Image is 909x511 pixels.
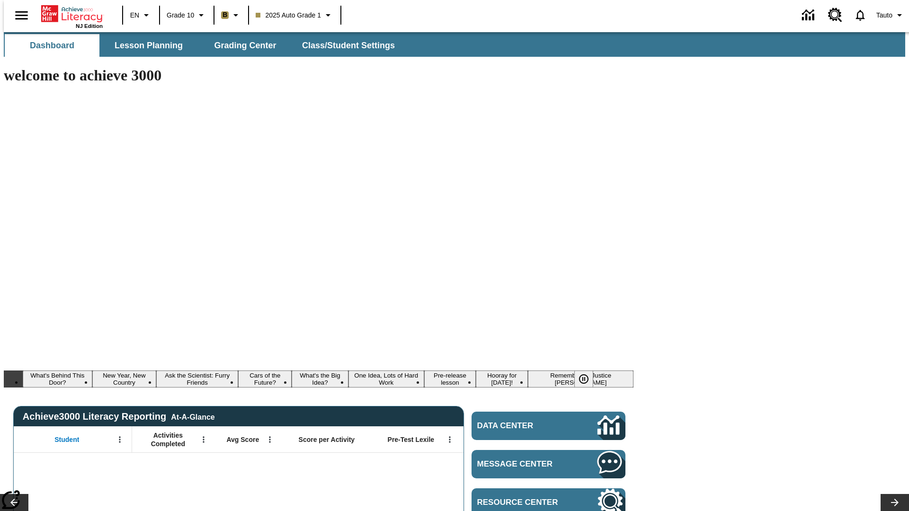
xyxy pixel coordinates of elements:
[477,498,569,507] span: Resource Center
[126,7,156,24] button: Language: EN, Select a language
[574,370,593,388] button: Pause
[113,432,127,447] button: Open Menu
[115,40,183,51] span: Lesson Planning
[294,34,402,57] button: Class/Student Settings
[198,34,293,57] button: Grading Center
[796,2,822,28] a: Data Center
[348,370,424,388] button: Slide 6 One Idea, Lots of Hard Work
[477,459,569,469] span: Message Center
[223,9,227,21] span: B
[130,10,139,20] span: EN
[4,67,633,84] h1: welcome to achieve 3000
[196,432,211,447] button: Open Menu
[528,370,633,388] button: Slide 9 Remembering Justice O'Connor
[41,4,103,23] a: Home
[76,23,103,29] span: NJ Edition
[424,370,476,388] button: Slide 7 Pre-release lesson
[881,494,909,511] button: Lesson carousel, Next
[388,435,435,444] span: Pre-Test Lexile
[8,1,36,29] button: Open side menu
[92,370,156,388] button: Slide 2 New Year, New Country
[472,450,625,478] a: Message Center
[299,435,355,444] span: Score per Activity
[156,370,238,388] button: Slide 3 Ask the Scientist: Furry Friends
[302,40,395,51] span: Class/Student Settings
[23,370,92,388] button: Slide 1 What's Behind This Door?
[167,10,194,20] span: Grade 10
[477,421,566,431] span: Data Center
[163,7,211,24] button: Grade: Grade 10, Select a grade
[822,2,848,28] a: Resource Center, Will open in new tab
[238,370,292,388] button: Slide 4 Cars of the Future?
[873,7,909,24] button: Profile/Settings
[30,40,74,51] span: Dashboard
[443,432,457,447] button: Open Menu
[171,411,214,422] div: At-A-Glance
[4,34,403,57] div: SubNavbar
[292,370,348,388] button: Slide 5 What's the Big Idea?
[5,34,99,57] button: Dashboard
[54,435,79,444] span: Student
[848,3,873,27] a: Notifications
[41,3,103,29] div: Home
[256,10,321,20] span: 2025 Auto Grade 1
[472,412,625,440] a: Data Center
[4,32,905,57] div: SubNavbar
[476,370,528,388] button: Slide 8 Hooray for Constitution Day!
[574,370,603,388] div: Pause
[214,40,276,51] span: Grading Center
[252,7,338,24] button: Class: 2025 Auto Grade 1, Select your class
[226,435,259,444] span: Avg Score
[217,7,245,24] button: Boost Class color is light brown. Change class color
[876,10,892,20] span: Tauto
[101,34,196,57] button: Lesson Planning
[263,432,277,447] button: Open Menu
[137,431,199,448] span: Activities Completed
[23,411,215,422] span: Achieve3000 Literacy Reporting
